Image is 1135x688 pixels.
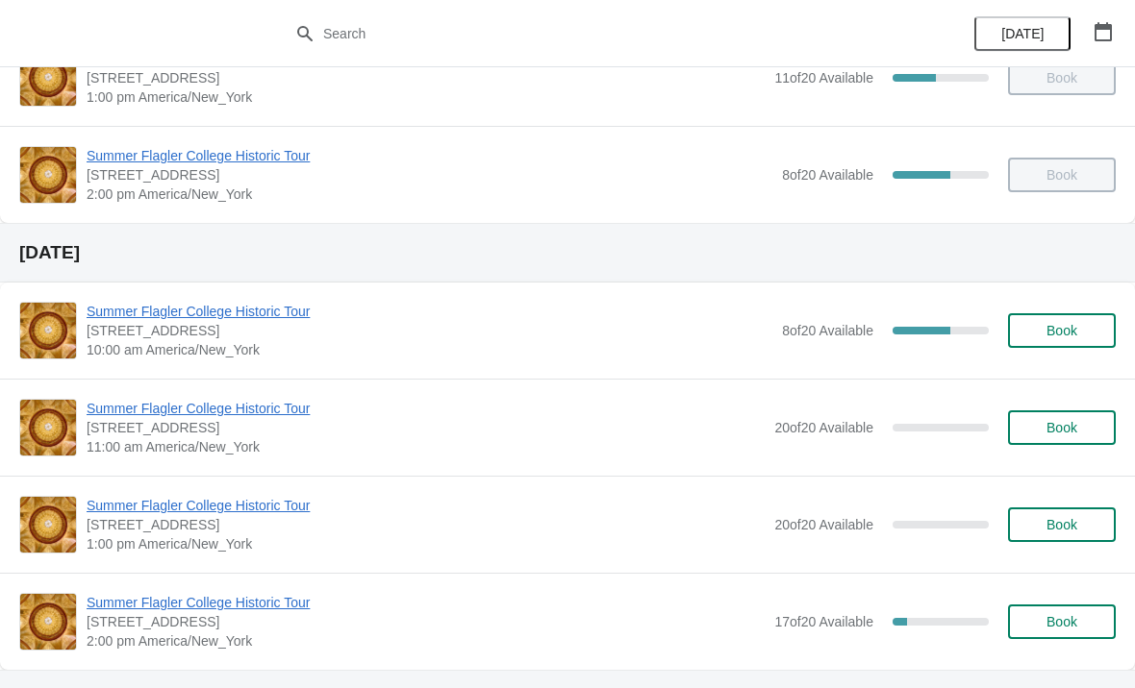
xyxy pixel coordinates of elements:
[1008,313,1116,348] button: Book
[1047,323,1077,338] span: Book
[782,323,873,338] span: 8 of 20 Available
[1008,410,1116,445] button: Book
[774,420,873,435] span: 20 of 20 Available
[322,16,851,51] input: Search
[1047,517,1077,532] span: Book
[20,147,76,203] img: Summer Flagler College Historic Tour | 74 King Street, St. Augustine, FL, USA | 2:00 pm America/N...
[20,400,76,455] img: Summer Flagler College Historic Tour | 74 King Street, St. Augustine, FL, USA | 11:00 am America/...
[87,68,765,87] span: [STREET_ADDRESS]
[774,517,873,532] span: 20 of 20 Available
[87,496,765,515] span: Summer Flagler College Historic Tour
[87,302,772,321] span: Summer Flagler College Historic Tour
[1047,614,1077,629] span: Book
[20,594,76,650] img: Summer Flagler College Historic Tour | 74 King Street, St. Augustine, FL, USA | 2:00 pm America/N...
[87,593,765,612] span: Summer Flagler College Historic Tour
[20,50,76,106] img: Summer Flagler College Historic Tour | 74 King Street, St. Augustine, FL, USA | 1:00 pm America/N...
[87,631,765,651] span: 2:00 pm America/New_York
[774,614,873,629] span: 17 of 20 Available
[87,87,765,107] span: 1:00 pm America/New_York
[20,303,76,358] img: Summer Flagler College Historic Tour | 74 King Street, St. Augustine, FL, USA | 10:00 am America/...
[87,534,765,553] span: 1:00 pm America/New_York
[19,243,1116,262] h2: [DATE]
[87,418,765,437] span: [STREET_ADDRESS]
[87,399,765,418] span: Summer Flagler College Historic Tour
[87,184,772,204] span: 2:00 pm America/New_York
[20,497,76,553] img: Summer Flagler College Historic Tour | 74 King Street, St. Augustine, FL, USA | 1:00 pm America/N...
[87,612,765,631] span: [STREET_ADDRESS]
[1008,604,1116,639] button: Book
[87,146,772,165] span: Summer Flagler College Historic Tour
[1047,420,1077,435] span: Book
[87,437,765,456] span: 11:00 am America/New_York
[87,321,772,340] span: [STREET_ADDRESS]
[87,515,765,534] span: [STREET_ADDRESS]
[87,340,772,359] span: 10:00 am America/New_York
[782,167,873,183] span: 8 of 20 Available
[1001,26,1044,41] span: [DATE]
[1008,507,1116,542] button: Book
[974,16,1071,51] button: [DATE]
[87,165,772,184] span: [STREET_ADDRESS]
[774,70,873,86] span: 11 of 20 Available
